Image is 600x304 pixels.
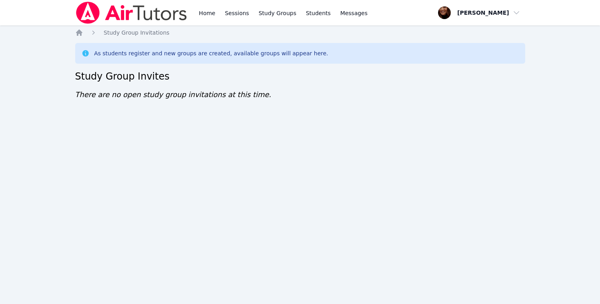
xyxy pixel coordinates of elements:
img: Air Tutors [75,2,188,24]
span: There are no open study group invitations at this time. [75,90,271,99]
h2: Study Group Invites [75,70,525,83]
span: Messages [340,9,368,17]
span: Study Group Invitations [104,29,169,36]
nav: Breadcrumb [75,29,525,37]
a: Study Group Invitations [104,29,169,37]
div: As students register and new groups are created, available groups will appear here. [94,49,328,57]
